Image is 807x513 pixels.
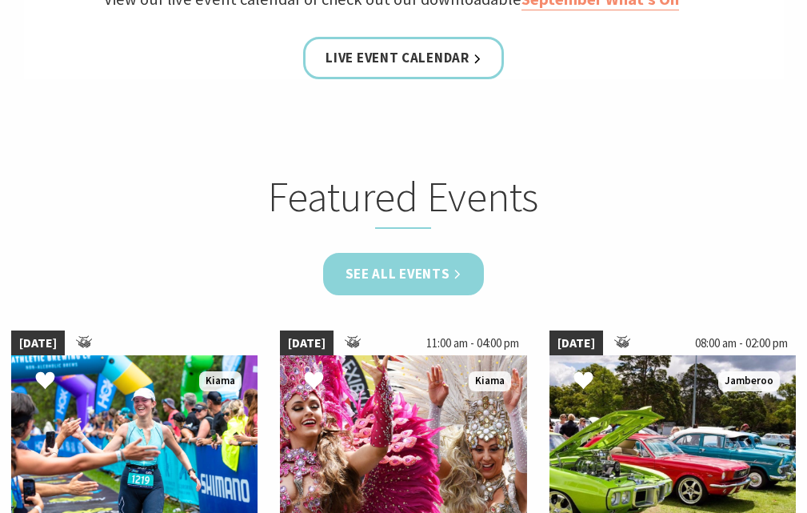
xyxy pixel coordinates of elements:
[19,355,71,409] button: Click to Favourite Kiama Triathlon
[469,371,511,391] span: Kiama
[557,355,609,409] button: Click to Favourite Jamberoo Car Show
[11,331,65,356] span: [DATE]
[418,331,527,356] span: 11:00 am - 04:00 pm
[323,253,485,295] a: See all Events
[549,331,603,356] span: [DATE]
[303,37,503,79] a: Live Event Calendar
[687,331,796,356] span: 08:00 am - 02:00 pm
[288,355,340,409] button: Click to Favourite Spanish and Latin American Outdoor Fiesta
[141,171,666,228] h2: Featured Events
[718,371,780,391] span: Jamberoo
[280,331,334,356] span: [DATE]
[199,371,242,391] span: Kiama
